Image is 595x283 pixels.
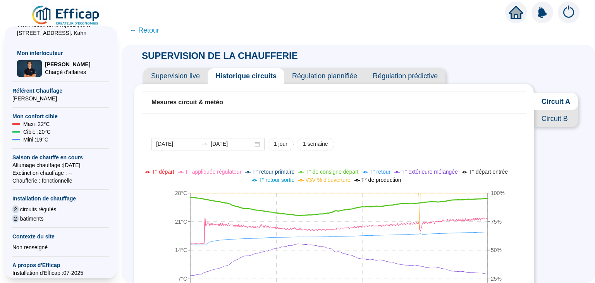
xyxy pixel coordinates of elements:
[365,68,445,84] span: Régulation prédictive
[175,218,187,224] tspan: 21°C
[175,190,187,196] tspan: 28°C
[12,112,109,120] span: Mon confort cible
[31,5,101,26] img: efficap energie logo
[401,169,458,175] span: T° extérieure mélangée
[151,98,516,107] div: Mesures circuit & météo
[17,49,105,57] span: Mon interlocuteur
[20,215,44,223] span: batiments
[491,218,502,224] tspan: 75%
[12,261,109,269] span: A propos d'Efficap
[12,87,109,95] span: Référent Chauffage
[23,128,51,136] span: Cible : 20 °C
[252,169,294,175] span: T° retour primaire
[211,140,253,148] input: Date de fin
[12,243,109,251] div: Non renseigné
[143,68,208,84] span: Supervision live
[491,190,505,196] tspan: 100%
[17,21,105,37] span: 71/81 cours de la république & [STREET_ADDRESS]. Kahn
[531,2,553,23] img: alerts
[23,120,50,128] span: Maxi : 22 °C
[45,68,90,76] span: Chargé d'affaires
[534,110,578,127] span: Circuit B
[185,169,242,175] span: T° appliquée régulateur
[152,169,174,175] span: T° départ
[361,177,401,183] span: T° de production
[268,138,294,150] button: 1 jour
[201,141,208,147] span: to
[12,154,109,161] span: Saison de chauffe en cours
[12,169,109,177] span: Exctinction chauffage : --
[178,276,187,282] tspan: 7°C
[305,169,358,175] span: T° de consigne départ
[469,169,508,175] span: T° départ entrée
[156,140,198,148] input: Date de début
[491,247,502,253] tspan: 50%
[558,2,580,23] img: alerts
[175,247,187,253] tspan: 14°C
[259,177,295,183] span: T° retour sortie
[12,205,19,213] span: 2
[305,177,350,183] span: V3V % d'ouverture
[12,161,109,169] span: Allumage chauffage : [DATE]
[12,177,109,185] span: Chaufferie : fonctionnelle
[509,5,523,19] span: home
[534,93,578,110] span: Circuit A
[12,233,109,240] span: Contexte du site
[12,95,109,102] span: [PERSON_NAME]
[491,276,502,282] tspan: 25%
[12,195,109,202] span: Installation de chauffage
[274,140,287,148] span: 1 jour
[201,141,208,147] span: swap-right
[284,68,365,84] span: Régulation plannifiée
[303,140,328,148] span: 1 semaine
[20,205,56,213] span: circuits régulés
[297,138,334,150] button: 1 semaine
[129,25,159,36] span: ← Retour
[134,50,306,61] span: SUPERVISION DE LA CHAUFFERIE
[370,169,391,175] span: T° retour
[12,215,19,223] span: 2
[45,60,90,68] span: [PERSON_NAME]
[208,68,284,84] span: Historique circuits
[17,60,42,77] img: Chargé d'affaires
[12,269,109,277] span: Installation d'Efficap : 07-2025
[23,136,48,143] span: Mini : 19 °C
